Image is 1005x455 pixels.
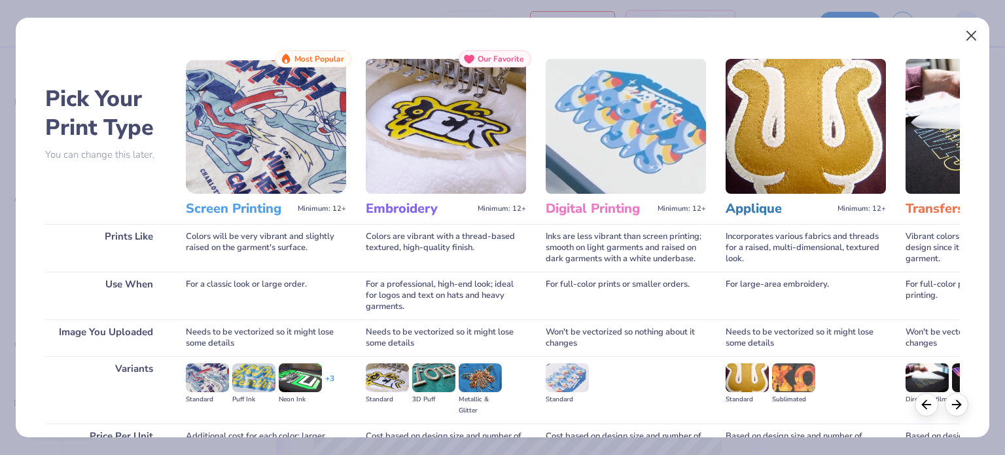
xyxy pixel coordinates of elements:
[45,224,166,272] div: Prints Like
[366,272,526,319] div: For a professional, high-end look; ideal for logos and text on hats and heavy garments.
[959,24,984,48] button: Close
[546,59,706,194] img: Digital Printing
[366,200,472,217] h3: Embroidery
[726,394,769,405] div: Standard
[366,59,526,194] img: Embroidery
[366,224,526,272] div: Colors are vibrant with a thread-based textured, high-quality finish.
[478,204,526,213] span: Minimum: 12+
[298,204,346,213] span: Minimum: 12+
[294,54,344,64] span: Most Popular
[186,200,292,217] h3: Screen Printing
[232,363,275,392] img: Puff Ink
[726,363,769,392] img: Standard
[279,394,322,405] div: Neon Ink
[546,394,589,405] div: Standard
[325,373,334,395] div: + 3
[366,363,409,392] img: Standard
[279,363,322,392] img: Neon Ink
[186,59,346,194] img: Screen Printing
[772,394,815,405] div: Sublimated
[412,394,455,405] div: 3D Puff
[546,272,706,319] div: For full-color prints or smaller orders.
[546,224,706,272] div: Inks are less vibrant than screen printing; smooth on light garments and raised on dark garments ...
[45,356,166,424] div: Variants
[412,363,455,392] img: 3D Puff
[45,319,166,356] div: Image You Uploaded
[837,204,886,213] span: Minimum: 12+
[726,319,886,356] div: Needs to be vectorized so it might lose some details
[186,272,346,319] div: For a classic look or large order.
[186,319,346,356] div: Needs to be vectorized so it might lose some details
[726,59,886,194] img: Applique
[186,394,229,405] div: Standard
[232,394,275,405] div: Puff Ink
[459,363,502,392] img: Metallic & Glitter
[45,272,166,319] div: Use When
[45,84,166,142] h2: Pick Your Print Type
[772,363,815,392] img: Sublimated
[726,200,832,217] h3: Applique
[45,149,166,160] p: You can change this later.
[546,200,652,217] h3: Digital Printing
[366,394,409,405] div: Standard
[459,394,502,416] div: Metallic & Glitter
[186,363,229,392] img: Standard
[658,204,706,213] span: Minimum: 12+
[906,363,949,392] img: Direct-to-film
[906,394,949,405] div: Direct-to-film
[546,319,706,356] div: Won't be vectorized so nothing about it changes
[186,224,346,272] div: Colors will be very vibrant and slightly raised on the garment's surface.
[726,272,886,319] div: For large-area embroidery.
[478,54,524,64] span: Our Favorite
[726,224,886,272] div: Incorporates various fabrics and threads for a raised, multi-dimensional, textured look.
[546,363,589,392] img: Standard
[952,363,995,392] img: Supacolor
[366,319,526,356] div: Needs to be vectorized so it might lose some details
